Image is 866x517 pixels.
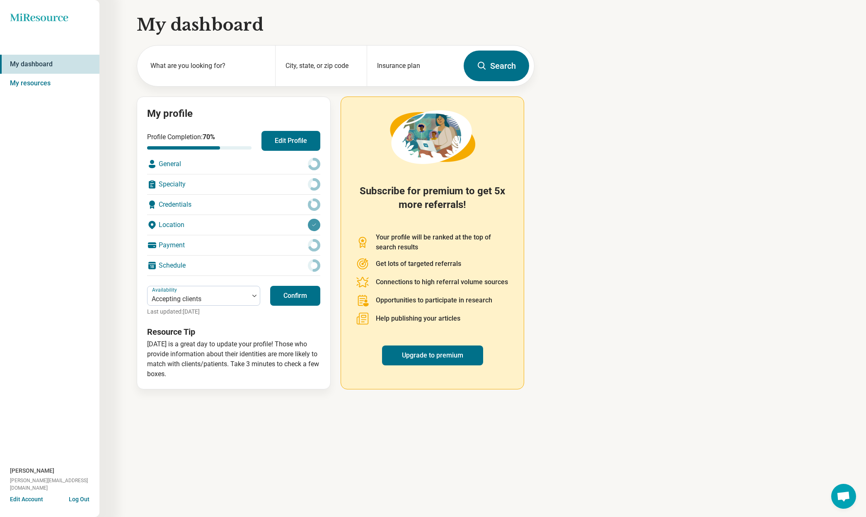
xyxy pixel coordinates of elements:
[147,256,320,275] div: Schedule
[147,326,320,338] h3: Resource Tip
[152,287,179,293] label: Availability
[382,345,483,365] a: Upgrade to premium
[69,495,90,502] button: Log Out
[376,259,461,269] p: Get lots of targeted referrals
[147,195,320,215] div: Credentials
[150,61,265,71] label: What are you looking for?
[147,215,320,235] div: Location
[147,235,320,255] div: Payment
[147,154,320,174] div: General
[147,132,252,150] div: Profile Completion:
[147,107,320,121] h2: My profile
[10,466,54,475] span: [PERSON_NAME]
[10,495,43,504] button: Edit Account
[831,484,856,509] div: Open chat
[147,307,260,316] p: Last updated: [DATE]
[376,314,460,324] p: Help publishing your articles
[10,477,99,492] span: [PERSON_NAME][EMAIL_ADDRESS][DOMAIN_NAME]
[147,174,320,194] div: Specialty
[203,133,215,141] span: 70 %
[147,339,320,379] p: [DATE] is a great day to update your profile! Those who provide information about their identitie...
[270,286,320,306] button: Confirm
[376,232,509,252] p: Your profile will be ranked at the top of search results
[464,51,529,81] button: Search
[376,277,508,287] p: Connections to high referral volume sources
[137,13,535,36] h1: My dashboard
[376,295,492,305] p: Opportunities to participate in research
[356,184,509,222] h2: Subscribe for premium to get 5x more referrals!
[261,131,320,151] button: Edit Profile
